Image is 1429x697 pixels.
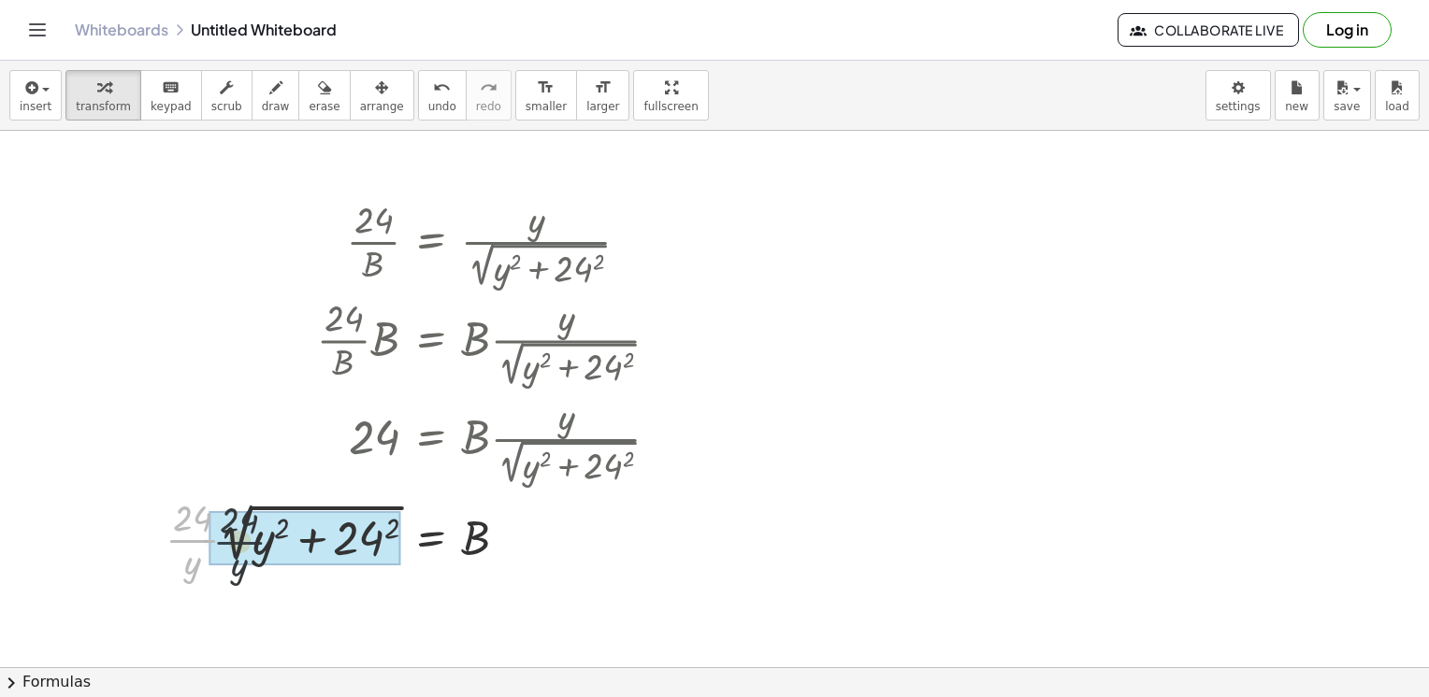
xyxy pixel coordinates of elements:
[65,70,141,121] button: transform
[76,100,131,113] span: transform
[1118,13,1299,47] button: Collaborate Live
[360,100,404,113] span: arrange
[309,100,339,113] span: erase
[262,100,290,113] span: draw
[576,70,629,121] button: format_sizelarger
[526,100,567,113] span: smaller
[20,100,51,113] span: insert
[252,70,300,121] button: draw
[9,70,62,121] button: insert
[428,100,456,113] span: undo
[151,100,192,113] span: keypad
[433,77,451,99] i: undo
[466,70,512,121] button: redoredo
[211,100,242,113] span: scrub
[633,70,708,121] button: fullscreen
[1334,100,1360,113] span: save
[201,70,253,121] button: scrub
[1323,70,1371,121] button: save
[298,70,350,121] button: erase
[1285,100,1308,113] span: new
[1133,21,1283,38] span: Collaborate Live
[418,70,467,121] button: undoundo
[1205,70,1271,121] button: settings
[1375,70,1420,121] button: load
[476,100,501,113] span: redo
[162,77,180,99] i: keyboard
[643,100,698,113] span: fullscreen
[594,77,612,99] i: format_size
[1275,70,1320,121] button: new
[515,70,577,121] button: format_sizesmaller
[480,77,498,99] i: redo
[22,15,52,45] button: Toggle navigation
[140,70,202,121] button: keyboardkeypad
[537,77,555,99] i: format_size
[1303,12,1392,48] button: Log in
[75,21,168,39] a: Whiteboards
[1385,100,1409,113] span: load
[350,70,414,121] button: arrange
[586,100,619,113] span: larger
[1216,100,1261,113] span: settings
